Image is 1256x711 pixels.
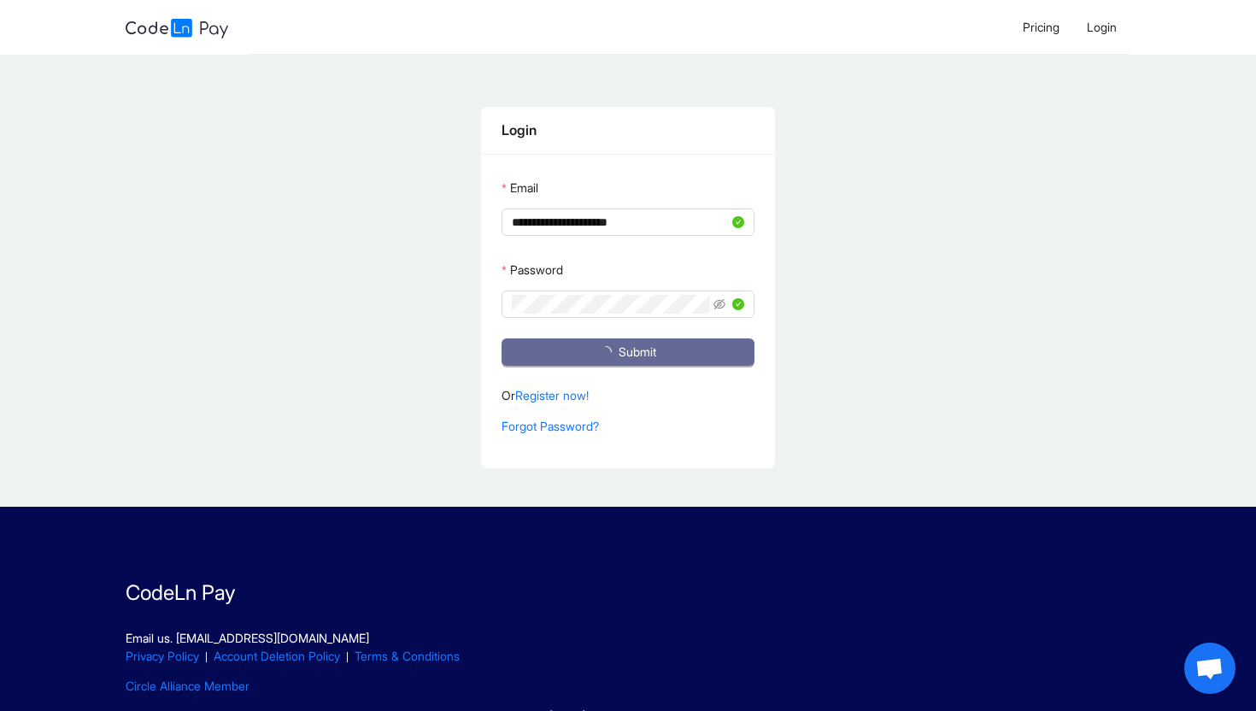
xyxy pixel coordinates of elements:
[1087,20,1117,34] span: Login
[502,120,754,141] div: Login
[619,343,656,361] span: Submit
[126,649,199,663] a: Privacy Policy
[502,386,754,405] p: Or
[502,256,562,284] label: Password
[214,649,340,663] a: Account Deletion Policy
[713,298,725,310] span: eye-invisible
[126,679,249,693] a: Circle Alliance Member
[355,649,460,663] a: Terms & Conditions
[512,295,709,314] input: Password
[126,19,228,38] img: logo
[502,338,754,366] button: Submit
[126,578,1130,608] p: CodeLn Pay
[1184,643,1235,694] a: Open chat
[515,388,589,403] a: Register now!
[512,213,728,232] input: Email
[126,631,369,645] a: Email us. [EMAIL_ADDRESS][DOMAIN_NAME]
[598,344,613,360] span: loading
[502,174,537,202] label: Email
[502,419,599,433] a: Forgot Password?
[1023,20,1059,34] span: Pricing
